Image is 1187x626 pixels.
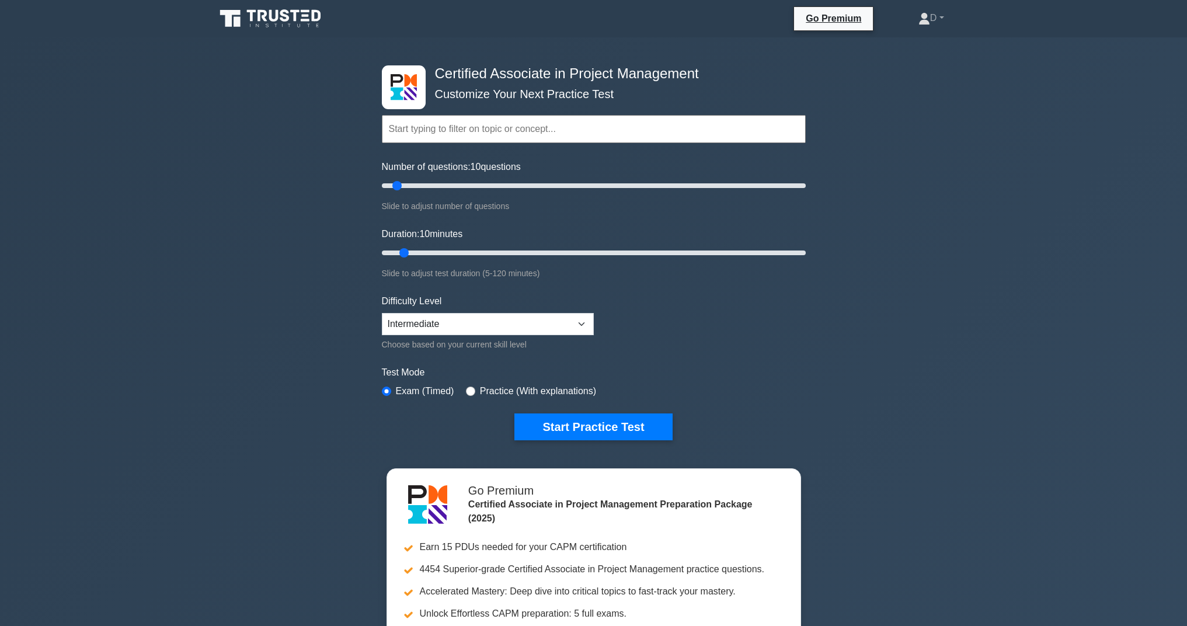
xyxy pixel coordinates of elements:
[480,384,596,398] label: Practice (With explanations)
[799,11,868,26] a: Go Premium
[471,162,481,172] span: 10
[396,384,454,398] label: Exam (Timed)
[430,65,749,82] h4: Certified Associate in Project Management
[382,199,806,213] div: Slide to adjust number of questions
[382,227,463,241] label: Duration: minutes
[514,413,672,440] button: Start Practice Test
[382,294,442,308] label: Difficulty Level
[382,160,521,174] label: Number of questions: questions
[382,366,806,380] label: Test Mode
[419,229,430,239] span: 10
[382,266,806,280] div: Slide to adjust test duration (5-120 minutes)
[382,115,806,143] input: Start typing to filter on topic or concept...
[890,6,972,30] a: D
[382,338,594,352] div: Choose based on your current skill level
